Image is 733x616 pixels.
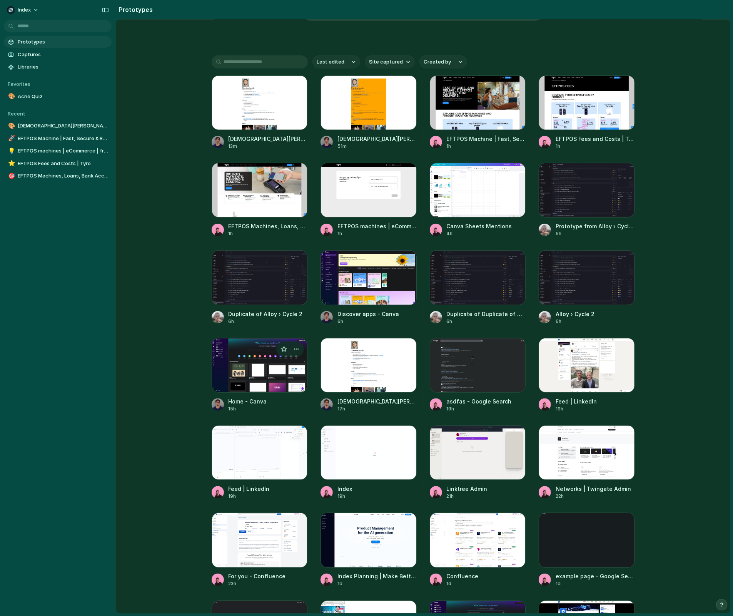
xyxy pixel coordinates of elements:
span: Captures [18,51,109,59]
button: 💡 [7,147,15,155]
div: 19h [229,493,270,500]
div: 1h [447,143,526,150]
div: Prototype from Alloy › Cycle 2 [556,222,635,230]
div: 💡 [8,147,13,156]
div: 19h [556,405,597,412]
div: Alloy › Cycle 2 [556,310,594,318]
span: Acne Quiz [18,93,109,100]
div: Home - Canva [229,397,267,405]
div: 19h [447,405,512,412]
div: 6h [229,318,303,325]
a: Index Planning | Make Better Product DecisionsIndex Planning | Make Better Product Decisions1d [321,513,417,587]
button: Last edited [312,55,360,69]
a: Libraries [4,61,112,73]
a: 💡EFTPOS machines | eCommerce | free quote | Tyro [4,145,112,157]
span: Favorites [8,81,30,87]
div: EFTPOS machines | eCommerce | free quote | Tyro [337,222,417,230]
div: 23h [229,581,286,588]
div: [DEMOGRAPHIC_DATA][PERSON_NAME] [337,397,417,405]
a: EFTPOS machines | eCommerce | free quote | TyroEFTPOS machines | eCommerce | free quote | Tyro1h [321,163,417,237]
div: Feed | LinkedIn [556,397,597,405]
a: example page - Google Searchexample page - Google Search1d [539,513,635,587]
a: Home - CanvaHome - Canva15h [212,338,308,412]
div: example page - Google Search [556,572,635,581]
a: EFTPOS Fees and Costs | TyroEFTPOS Fees and Costs | Tyro1h [539,75,635,150]
button: Site captured [365,55,415,69]
div: 🎯 [8,172,13,181]
span: Index [18,6,31,14]
a: Alloy › Cycle 2Alloy › Cycle 26h [539,250,635,325]
div: EFTPOS Machines, Loans, Bank Account & Business eCommerce | Tyro [229,222,308,230]
div: 19h [337,493,352,500]
button: 🎨 [7,122,15,130]
a: Linktree AdminLinktree Admin21h [430,425,526,500]
div: Confluence [447,572,479,581]
div: Linktree Admin [447,485,488,493]
a: Duplicate of Alloy › Cycle 2Duplicate of Alloy › Cycle 26h [212,250,308,325]
a: 🎨[DEMOGRAPHIC_DATA][PERSON_NAME] [4,120,112,132]
span: Libraries [18,63,109,71]
span: EFTPOS machines | eCommerce | free quote | Tyro [18,147,109,155]
a: ⭐EFTPOS Fees and Costs | Tyro [4,158,112,169]
a: EFTPOS Machine | Fast, Secure & ReliableEFTPOS Machine | Fast, Secure & Reliable1h [430,75,526,150]
h2: Prototypes [115,5,153,14]
a: Feed | LinkedInFeed | LinkedIn19h [539,338,635,412]
div: 1d [447,581,479,588]
div: 21h [447,493,488,500]
button: 🎨 [7,93,15,100]
div: 1h [337,230,417,237]
div: 4h [447,230,512,237]
div: EFTPOS Machine | Fast, Secure & Reliable [447,135,526,143]
span: EFTPOS Machine | Fast, Secure & Reliable [18,135,109,142]
div: 1h [556,143,635,150]
a: IndexIndex19h [321,425,417,500]
div: 5h [556,230,635,237]
div: For you - Confluence [229,572,286,581]
div: EFTPOS Fees and Costs | Tyro [556,135,635,143]
div: Networks | Twingate Admin [556,485,631,493]
a: Discover apps - CanvaDiscover apps - Canva6h [321,250,417,325]
div: 6h [447,318,526,325]
div: Discover apps - Canva [337,310,399,318]
span: EFTPOS Machines, Loans, Bank Account & Business eCommerce | Tyro [18,172,109,180]
div: asdfas - Google Search [447,397,512,405]
a: Networks | Twingate AdminNetworks | Twingate Admin22h [539,425,635,500]
div: Duplicate of Alloy › Cycle 2 [229,310,303,318]
span: EFTPOS Fees and Costs | Tyro [18,160,109,167]
a: Christian Iacullo[DEMOGRAPHIC_DATA][PERSON_NAME]17h [321,338,417,412]
div: 🎨 [8,122,13,131]
div: 51m [337,143,417,150]
div: Canva Sheets Mentions [447,222,512,230]
div: Index [337,485,352,493]
button: Index [4,4,43,16]
div: Duplicate of Duplicate of Alloy › Cycle 2 [447,310,526,318]
a: Prototypes [4,36,112,48]
a: EFTPOS Machines, Loans, Bank Account & Business eCommerce | TyroEFTPOS Machines, Loans, Bank Acco... [212,163,308,237]
a: 🎨Acne Quiz [4,91,112,102]
button: Created by [419,55,467,69]
a: Duplicate of Duplicate of Alloy › Cycle 2Duplicate of Duplicate of Alloy › Cycle 26h [430,250,526,325]
div: 🎨 [8,92,13,101]
div: 🚀 [8,134,13,143]
div: 6h [556,318,594,325]
div: 22h [556,493,631,500]
div: 1d [556,581,635,588]
div: 1h [229,230,308,237]
span: Last edited [317,58,345,66]
div: 15h [229,405,267,412]
span: [DEMOGRAPHIC_DATA][PERSON_NAME] [18,122,109,130]
span: Prototypes [18,38,109,46]
div: [DEMOGRAPHIC_DATA][PERSON_NAME] [337,135,417,143]
div: 6h [337,318,399,325]
button: 🚀 [7,135,15,142]
span: Created by [424,58,451,66]
span: Recent [8,110,25,117]
div: ⭐ [8,159,13,168]
a: Canva Sheets MentionsCanva Sheets Mentions4h [430,163,526,237]
div: Feed | LinkedIn [229,485,270,493]
div: [DEMOGRAPHIC_DATA][PERSON_NAME] [229,135,308,143]
a: 🚀EFTPOS Machine | Fast, Secure & Reliable [4,133,112,144]
a: For you - ConfluenceFor you - Confluence23h [212,513,308,587]
div: 1d [337,581,417,588]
